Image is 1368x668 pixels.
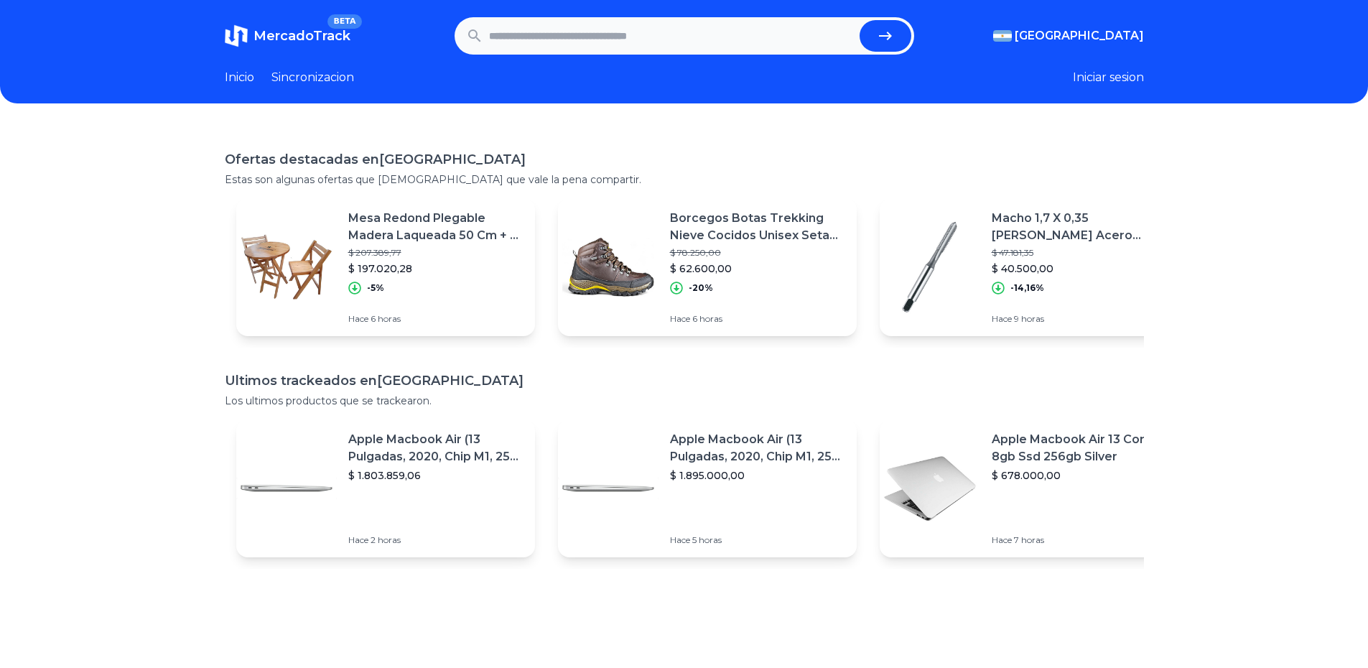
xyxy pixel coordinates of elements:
[348,431,524,465] p: Apple Macbook Air (13 Pulgadas, 2020, Chip M1, 256 Gb De Ssd, 8 Gb De Ram) - Plata
[225,149,1144,170] h1: Ofertas destacadas en [GEOGRAPHIC_DATA]
[253,28,350,44] span: MercadoTrack
[992,247,1167,259] p: $ 47.181,35
[236,198,535,336] a: Featured imageMesa Redond Plegable Madera Laqueada 50 Cm + 2 Sillas [GEOGRAPHIC_DATA]$ 207.389,77...
[992,468,1167,483] p: $ 678.000,00
[670,431,845,465] p: Apple Macbook Air (13 Pulgadas, 2020, Chip M1, 256 Gb De Ssd, 8 Gb De Ram) - Plata
[225,69,254,86] a: Inicio
[558,438,659,539] img: Featured image
[348,313,524,325] p: Hace 6 horas
[992,431,1167,465] p: Apple Macbook Air 13 Core I5 8gb Ssd 256gb Silver
[993,30,1012,42] img: Argentina
[670,468,845,483] p: $ 1.895.000,00
[225,394,1144,408] p: Los ultimos productos que se trackearon.
[348,534,524,546] p: Hace 2 horas
[348,247,524,259] p: $ 207.389,77
[327,14,361,29] span: BETA
[225,172,1144,187] p: Estas son algunas ofertas que [DEMOGRAPHIC_DATA] que vale la pena compartir.
[880,198,1178,336] a: Featured imageMacho 1,7 X 0,35 [PERSON_NAME] Acero Rápido Recto Roscar$ 47.181,35$ 40.500,00-14,1...
[689,282,713,294] p: -20%
[236,419,535,557] a: Featured imageApple Macbook Air (13 Pulgadas, 2020, Chip M1, 256 Gb De Ssd, 8 Gb De Ram) - Plata$...
[1073,69,1144,86] button: Iniciar sesion
[670,534,845,546] p: Hace 5 horas
[880,217,980,317] img: Featured image
[558,419,857,557] a: Featured imageApple Macbook Air (13 Pulgadas, 2020, Chip M1, 256 Gb De Ssd, 8 Gb De Ram) - Plata$...
[271,69,354,86] a: Sincronizacion
[670,247,845,259] p: $ 78.250,00
[1015,27,1144,45] span: [GEOGRAPHIC_DATA]
[880,438,980,539] img: Featured image
[880,419,1178,557] a: Featured imageApple Macbook Air 13 Core I5 8gb Ssd 256gb Silver$ 678.000,00Hace 7 horas
[558,198,857,336] a: Featured imageBorcegos Botas Trekking Nieve Cocidos Unisex Seta 36 Al 47$ 78.250,00$ 62.600,00-20...
[348,261,524,276] p: $ 197.020,28
[992,534,1167,546] p: Hace 7 horas
[992,210,1167,244] p: Macho 1,7 X 0,35 [PERSON_NAME] Acero Rápido Recto Roscar
[367,282,384,294] p: -5%
[992,313,1167,325] p: Hace 9 horas
[348,468,524,483] p: $ 1.803.859,06
[236,217,337,317] img: Featured image
[670,313,845,325] p: Hace 6 horas
[348,210,524,244] p: Mesa Redond Plegable Madera Laqueada 50 Cm + 2 Sillas [GEOGRAPHIC_DATA]
[992,261,1167,276] p: $ 40.500,00
[670,261,845,276] p: $ 62.600,00
[1010,282,1044,294] p: -14,16%
[225,24,350,47] a: MercadoTrackBETA
[225,371,1144,391] h1: Ultimos trackeados en [GEOGRAPHIC_DATA]
[993,27,1144,45] button: [GEOGRAPHIC_DATA]
[558,217,659,317] img: Featured image
[236,438,337,539] img: Featured image
[670,210,845,244] p: Borcegos Botas Trekking Nieve Cocidos Unisex Seta 36 Al 47
[225,24,248,47] img: MercadoTrack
